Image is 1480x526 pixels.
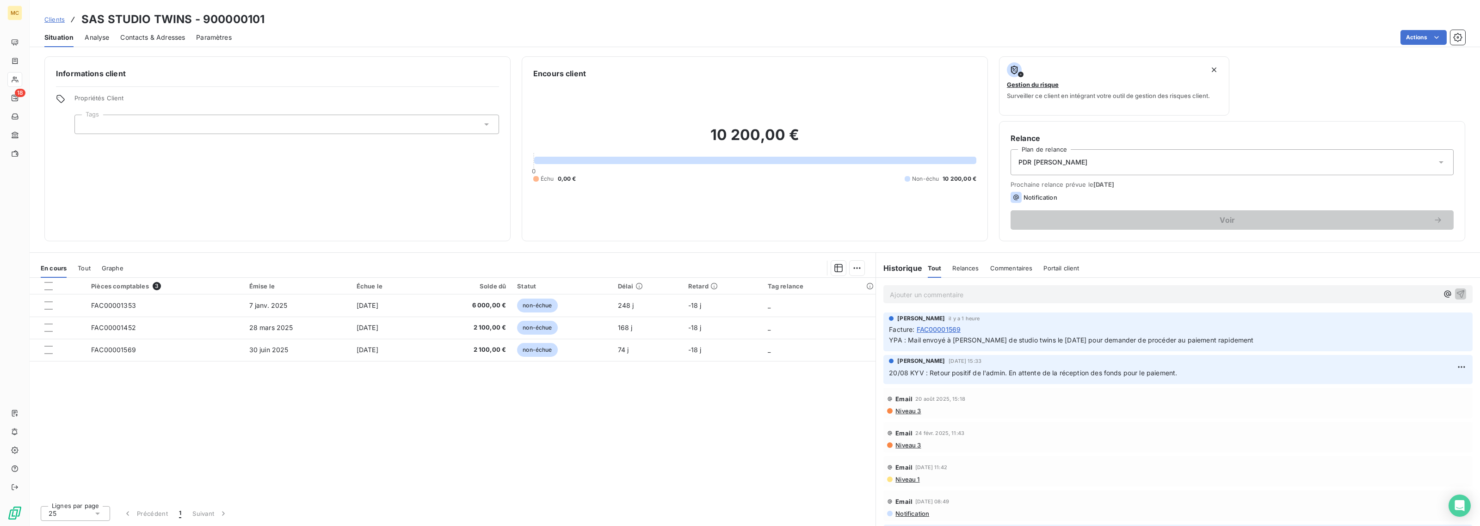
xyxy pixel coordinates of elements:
span: [PERSON_NAME] [897,314,945,323]
span: Tout [78,264,91,272]
span: Situation [44,33,74,42]
span: Clients [44,16,65,23]
span: Surveiller ce client en intégrant votre outil de gestion des risques client. [1007,92,1210,99]
span: Prochaine relance prévue le [1011,181,1454,188]
span: Propriétés Client [74,94,499,107]
span: Email [895,464,913,471]
h6: Encours client [533,68,586,79]
span: -18 j [688,346,702,354]
span: 20/08 KYV : Retour positif de l'admin. En attente de la réception des fonds pour le paiement. [889,369,1177,377]
span: Notification [894,510,929,517]
span: Commentaires [990,264,1033,272]
span: non-échue [517,321,557,335]
span: -18 j [688,301,702,309]
span: Non-échu [912,175,939,183]
span: Niveau 3 [894,407,921,415]
span: Facture : [889,324,914,334]
span: [DATE] [357,324,378,331]
span: [DATE] 11:42 [915,465,947,470]
div: Délai [618,282,677,290]
span: 248 j [618,301,634,309]
span: PDR [PERSON_NAME] [1018,158,1088,167]
span: Niveau 1 [894,476,919,483]
span: 74 j [618,346,629,354]
span: [DATE] 15:33 [949,358,981,364]
button: Actions [1400,30,1447,45]
span: Notification [1024,194,1057,201]
span: Email [895,498,913,505]
div: Solde dû [429,282,506,290]
span: Tout [928,264,942,272]
button: 1 [173,504,187,523]
h6: Relance [1011,133,1454,144]
span: Voir [1022,216,1433,224]
h3: SAS STUDIO TWINS - 900000101 [81,11,265,28]
span: Portail client [1043,264,1079,272]
span: 0,00 € [558,175,576,183]
span: Contacts & Adresses [120,33,185,42]
span: 24 févr. 2025, 11:43 [915,430,964,436]
button: Voir [1011,210,1454,230]
span: Email [895,395,913,403]
div: Émise le [249,282,345,290]
span: non-échue [517,299,557,312]
span: 28 mars 2025 [249,324,293,331]
span: 10 200,00 € [943,175,976,183]
span: FAC00001569 [917,324,961,334]
span: [DATE] [357,346,378,354]
span: Analyse [85,33,109,42]
span: 20 août 2025, 15:18 [915,396,965,402]
span: 30 juin 2025 [249,346,289,354]
span: 168 j [618,324,633,331]
span: YPA : Mail envoyé à [PERSON_NAME] de studio twins le [DATE] pour demander de procéder au paiement... [889,336,1253,344]
span: FAC00001452 [91,324,136,331]
span: 7 janv. 2025 [249,301,288,309]
span: [DATE] 08:49 [915,499,949,504]
div: Retard [688,282,757,290]
span: 25 [49,509,56,518]
span: FAC00001353 [91,301,136,309]
span: Graphe [102,264,123,272]
div: Tag relance [768,282,870,290]
span: Relances [952,264,979,272]
span: [DATE] [1093,181,1114,188]
span: En cours [41,264,67,272]
span: -18 j [688,324,702,331]
a: Clients [44,15,65,24]
div: Open Intercom Messenger [1449,495,1471,517]
span: FAC00001569 [91,346,136,354]
span: 6 000,00 € [429,301,506,310]
button: Précédent [117,504,173,523]
span: 0 [532,167,536,175]
h6: Historique [876,263,922,274]
span: 1 [179,509,181,518]
span: Gestion du risque [1007,81,1059,88]
h2: 10 200,00 € [533,126,976,153]
button: Suivant [187,504,234,523]
span: [PERSON_NAME] [897,357,945,365]
h6: Informations client [56,68,499,79]
div: Pièces comptables [91,282,238,290]
span: il y a 1 heure [949,316,980,321]
span: Échu [541,175,554,183]
span: [DATE] [357,301,378,309]
span: 18 [15,89,25,97]
div: Échue le [357,282,418,290]
span: Niveau 3 [894,441,921,449]
div: MC [7,6,22,20]
span: _ [768,324,771,331]
img: Logo LeanPay [7,506,22,520]
div: Statut [517,282,607,290]
span: _ [768,346,771,354]
span: non-échue [517,343,557,357]
span: 2 100,00 € [429,345,506,355]
span: _ [768,301,771,309]
button: Gestion du risqueSurveiller ce client en intégrant votre outil de gestion des risques client. [999,56,1229,116]
span: Email [895,429,913,437]
span: Paramètres [196,33,232,42]
span: 2 100,00 € [429,323,506,332]
span: 3 [153,282,161,290]
input: Ajouter une valeur [82,120,90,128]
